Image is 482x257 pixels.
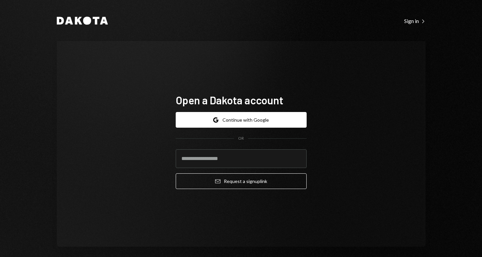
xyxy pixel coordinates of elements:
div: Sign in [404,18,426,24]
div: OR [238,136,244,141]
a: Sign in [404,17,426,24]
h1: Open a Dakota account [176,93,307,107]
button: Continue with Google [176,112,307,128]
button: Request a signuplink [176,173,307,189]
